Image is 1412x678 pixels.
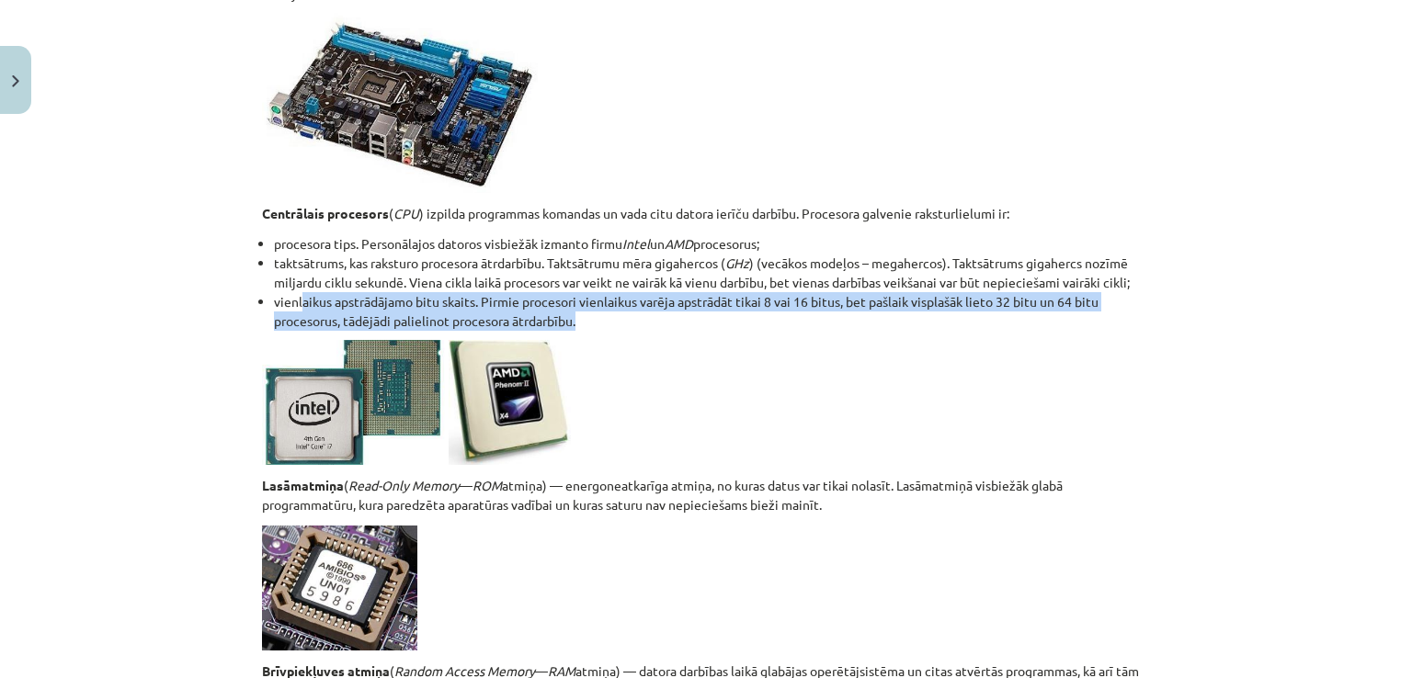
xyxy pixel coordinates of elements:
em: Intel [622,235,650,252]
li: taktsātrums, kas raksturo procesora ātrdarbību. Taktsātrumu mēra gigahercos ( ) (vecākos modeļos ... [274,254,1150,292]
em: Read-Only Memory [348,477,460,493]
em: GHz [725,254,749,271]
strong: Centrālais procesors [262,205,389,221]
em: CPU [393,205,419,221]
em: ROM [473,477,502,493]
p: ( ) izpilda programmas komandas un vada citu datora ierīču darbību. Procesora galvenie raksturlie... [262,204,1150,223]
img: icon-close-lesson-0947bae3869378f0d4975bcd49f059093ad1ed9edebbc8119c70593378902aed.svg [12,75,19,87]
em: AMD [665,235,693,252]
li: vienlaikus apstrādājamo bitu skaits. Pirmie procesori vienlaikus varēja apstrādāt tikai 8 vai 16 ... [274,292,1150,331]
p: ( — atmiņa) — energoneatkarīga atmiņa, no kuras datus var tikai nolasīt. Lasāmatmiņā visbiežāk gl... [262,476,1150,514]
li: procesora tips. Personālajos datoros visbiežāk izmanto firmu un procesorus; [274,234,1150,254]
strong: Lasāmatmiņa [262,477,344,493]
